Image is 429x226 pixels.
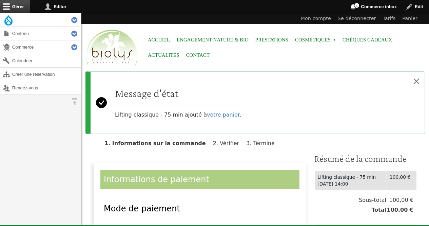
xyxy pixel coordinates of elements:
[104,175,209,184] span: Informations de paiement
[386,196,413,204] span: 100,00 €
[148,32,170,48] a: Accueil
[359,196,386,204] span: Sous-total
[246,140,280,146] li: Terminé
[379,13,399,24] a: Tarifs
[177,32,249,48] a: Engagement Nature & Bio
[104,204,180,213] span: Mode de paiement
[85,29,139,67] img: Accueil
[314,153,417,164] h3: Résumé de la commande
[317,181,348,187] time: [DATE] 14:00
[371,206,386,214] span: Total
[386,206,413,214] span: 100,00 €
[255,32,288,48] a: Prestations
[96,77,107,128] svg: Success:
[85,71,425,134] div: Message d'état
[186,48,210,63] a: Contact
[207,111,239,118] a: votre panier
[297,13,334,24] a: Mon compte
[81,13,429,71] header: Entête du site
[343,32,392,48] a: Chèques cadeaux
[213,140,245,146] li: Vérifier
[295,32,336,48] span: Cosmétiques
[333,39,336,41] span: »
[387,171,417,190] td: 100,00 €
[354,3,359,8] span: 1
[399,13,421,24] a: Panier
[104,140,211,146] li: Informations sur la commande
[148,48,179,63] a: Actualités
[334,13,379,24] a: Se déconnecter
[115,87,241,119] div: Lifting classique - 75 min ajouté à .
[115,87,241,100] h2: Message d'état
[408,72,425,91] button: Close
[317,174,384,181] div: Lifting classique - 75 min
[68,95,81,108] button: Orientation horizontale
